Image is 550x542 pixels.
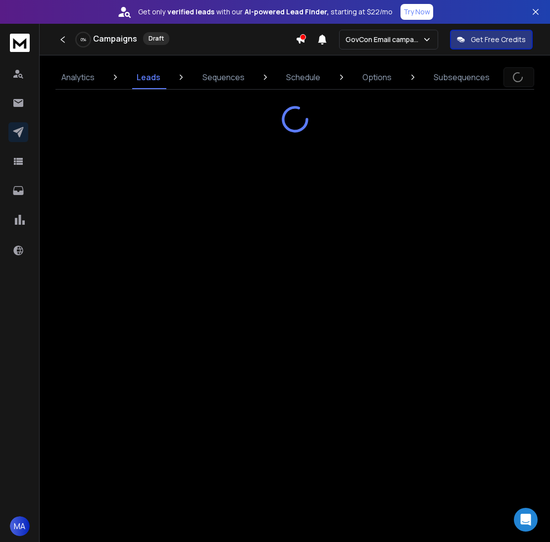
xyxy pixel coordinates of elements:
[10,516,30,536] button: MA
[202,71,245,83] p: Sequences
[403,7,430,17] p: Try Now
[93,33,137,45] h1: Campaigns
[450,30,533,49] button: Get Free Credits
[131,65,166,89] a: Leads
[137,71,160,83] p: Leads
[197,65,250,89] a: Sequences
[10,34,30,52] img: logo
[143,32,169,45] div: Draft
[61,71,95,83] p: Analytics
[346,35,422,45] p: GovCon Email campaign
[400,4,433,20] button: Try Now
[245,7,329,17] strong: AI-powered Lead Finder,
[280,65,326,89] a: Schedule
[286,71,320,83] p: Schedule
[362,71,392,83] p: Options
[167,7,214,17] strong: verified leads
[434,71,490,83] p: Subsequences
[356,65,398,89] a: Options
[514,508,538,532] div: Open Intercom Messenger
[138,7,393,17] p: Get only with our starting at $22/mo
[428,65,496,89] a: Subsequences
[55,65,100,89] a: Analytics
[471,35,526,45] p: Get Free Credits
[81,37,86,43] p: 0 %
